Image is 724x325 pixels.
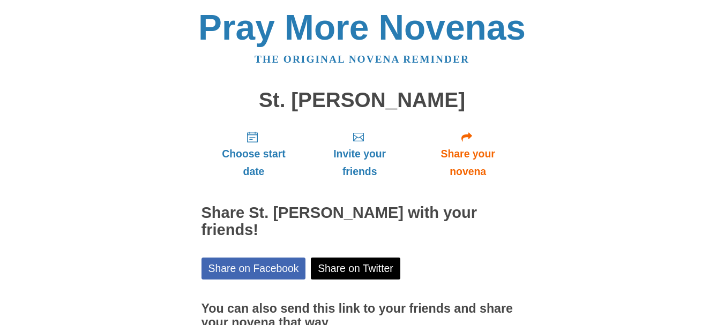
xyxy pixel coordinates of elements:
[255,54,469,65] a: The original novena reminder
[201,205,523,239] h2: Share St. [PERSON_NAME] with your friends!
[201,89,523,112] h1: St. [PERSON_NAME]
[212,145,296,180] span: Choose start date
[424,145,512,180] span: Share your novena
[311,258,400,279] a: Share on Twitter
[201,122,307,186] a: Choose start date
[317,145,402,180] span: Invite your friends
[306,122,413,186] a: Invite your friends
[198,7,526,47] a: Pray More Novenas
[201,258,306,279] a: Share on Facebook
[413,122,523,186] a: Share your novena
